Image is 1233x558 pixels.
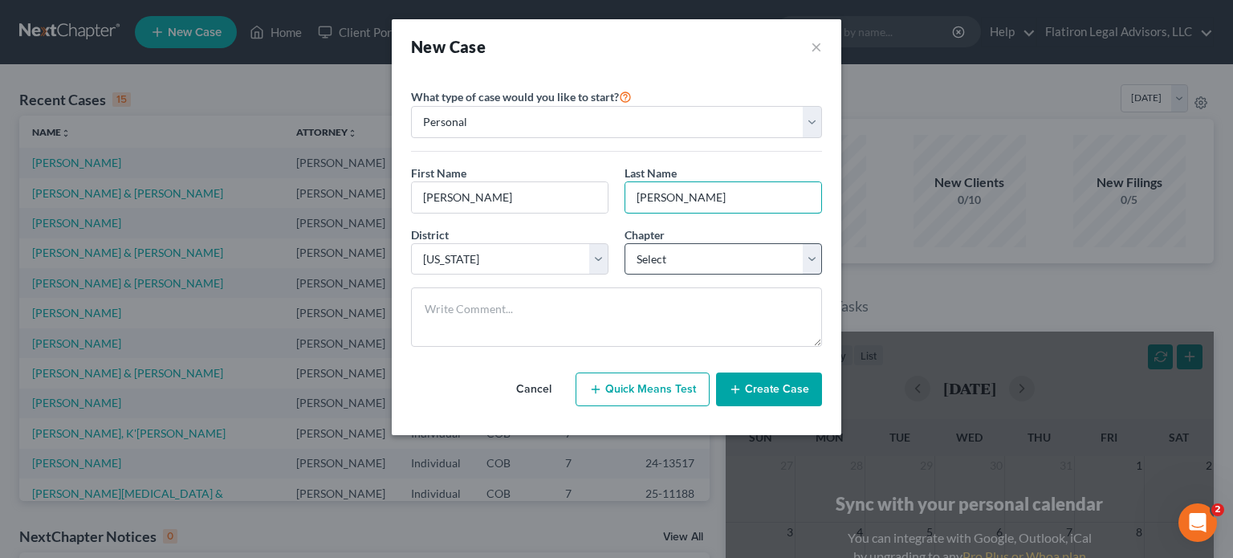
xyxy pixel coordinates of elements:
[811,35,822,58] button: ×
[411,37,486,56] strong: New Case
[411,228,449,242] span: District
[1211,503,1224,516] span: 2
[625,228,665,242] span: Chapter
[625,182,821,213] input: Enter Last Name
[411,166,466,180] span: First Name
[498,373,569,405] button: Cancel
[1178,503,1217,542] iframe: Intercom live chat
[625,166,677,180] span: Last Name
[716,373,822,406] button: Create Case
[576,373,710,406] button: Quick Means Test
[412,182,608,213] input: Enter First Name
[411,87,632,106] label: What type of case would you like to start?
